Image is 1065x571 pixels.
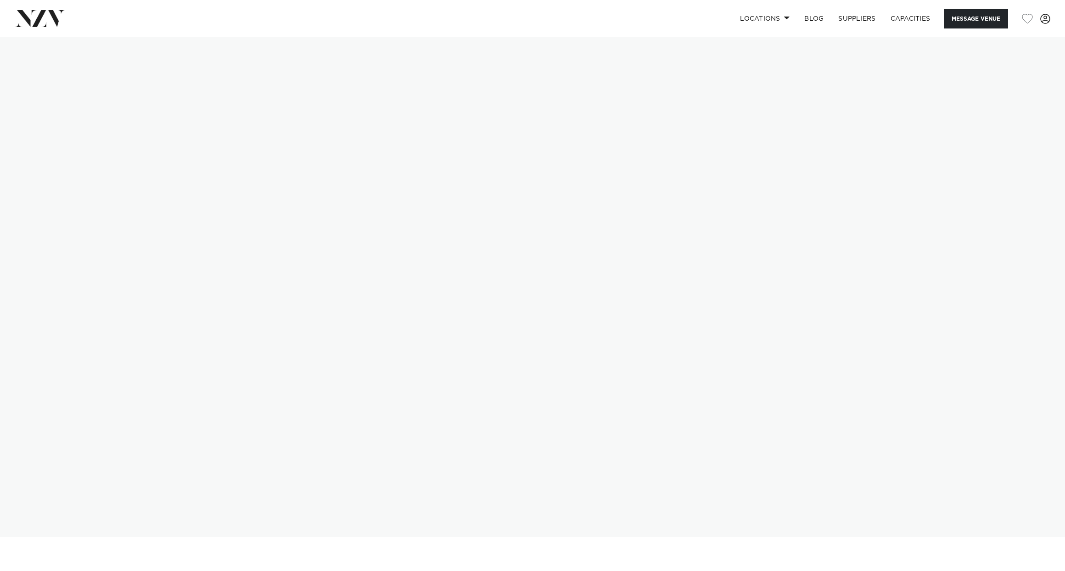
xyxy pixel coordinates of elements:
[15,10,65,27] img: nzv-logo.png
[797,9,831,28] a: BLOG
[733,9,797,28] a: Locations
[831,9,883,28] a: SUPPLIERS
[944,9,1008,28] button: Message Venue
[883,9,938,28] a: Capacities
